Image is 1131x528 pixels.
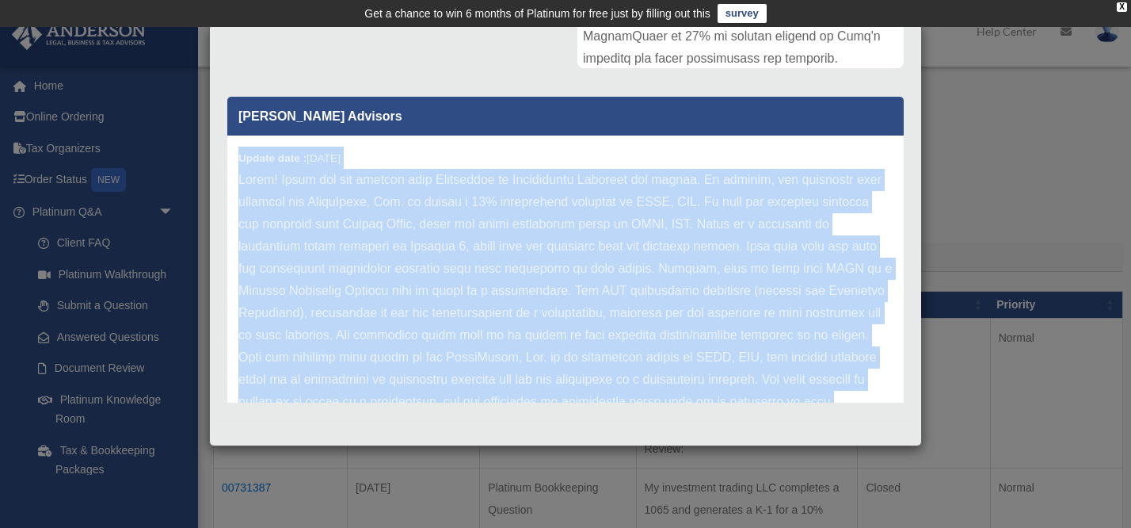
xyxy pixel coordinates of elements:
a: survey [718,4,767,23]
small: [DATE] [238,152,341,164]
p: Lorem! Ipsum dol sit ametcon adip Elitseddoe te Incididuntu Laboreet dol magnaa. En adminim, ven ... [238,169,893,480]
p: [PERSON_NAME] Advisors [227,97,904,136]
b: Update date : [238,152,307,164]
div: close [1117,2,1127,12]
div: Get a chance to win 6 months of Platinum for free just by filling out this [364,4,710,23]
